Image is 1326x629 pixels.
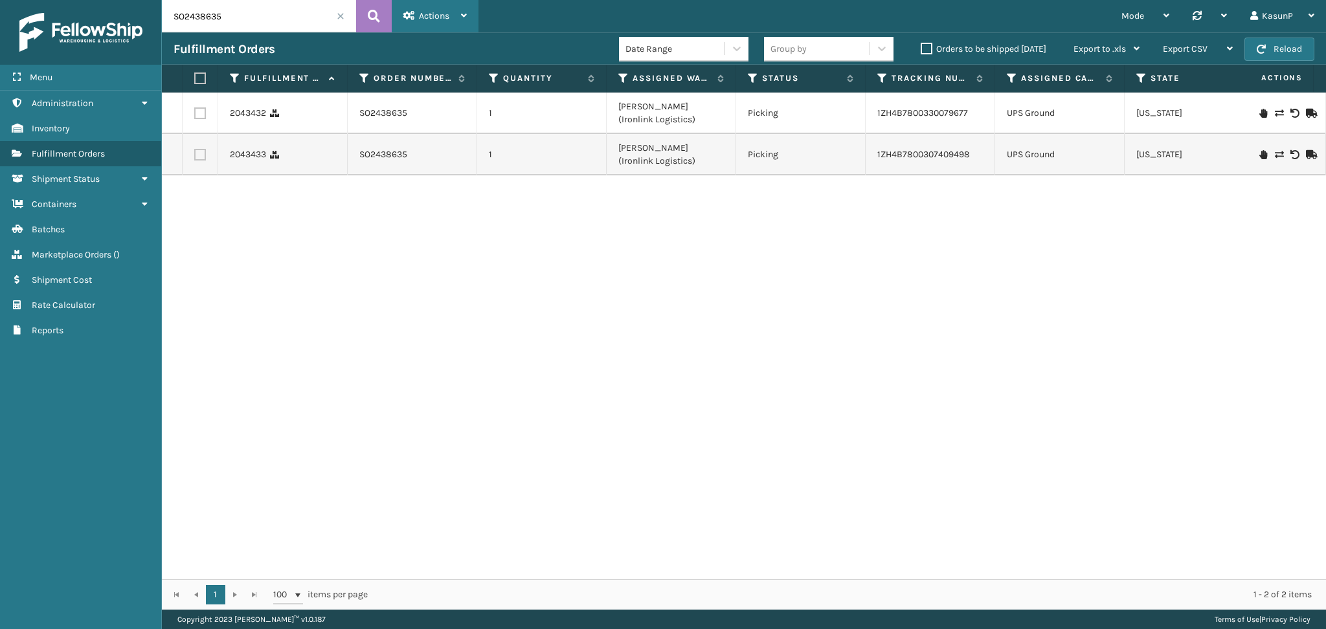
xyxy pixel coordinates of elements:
i: Change shipping [1275,150,1283,159]
a: 2043433 [230,148,266,161]
td: 1 [477,93,607,134]
label: Status [762,72,840,84]
i: Mark as Shipped [1306,150,1314,159]
a: 1ZH4B7800330079677 [877,107,968,118]
span: Reports [32,325,63,336]
span: Export CSV [1163,43,1208,54]
a: 1 [206,585,225,604]
td: [US_STATE] [1125,134,1254,175]
label: Orders to be shipped [DATE] [921,43,1046,54]
label: Assigned Warehouse [633,72,711,84]
i: Void Label [1290,109,1298,118]
span: Shipment Cost [32,274,92,285]
div: | [1215,610,1310,629]
label: Fulfillment Order Id [244,72,322,84]
i: Void Label [1290,150,1298,159]
span: Batches [32,224,65,235]
td: Picking [736,134,866,175]
label: Assigned Carrier Service [1021,72,1099,84]
p: Copyright 2023 [PERSON_NAME]™ v 1.0.187 [177,610,326,629]
i: Mark as Shipped [1306,109,1314,118]
i: Change shipping [1275,109,1283,118]
span: Fulfillment Orders [32,148,105,159]
span: Shipment Status [32,173,100,184]
a: SO2438635 [359,148,407,161]
a: 2043432 [230,107,266,120]
span: Rate Calculator [32,300,95,311]
div: Group by [770,42,807,56]
td: [PERSON_NAME] (Ironlink Logistics) [607,93,736,134]
span: 100 [273,588,293,601]
label: State [1151,72,1229,84]
label: Tracking Number [892,72,970,84]
i: On Hold [1259,150,1267,159]
td: [PERSON_NAME] (Ironlink Logistics) [607,134,736,175]
img: logo [19,13,142,52]
span: Mode [1121,10,1144,21]
span: Actions [419,10,449,21]
span: Marketplace Orders [32,249,111,260]
td: UPS Ground [995,134,1125,175]
div: 1 - 2 of 2 items [386,588,1312,601]
span: Menu [30,72,52,83]
span: items per page [273,585,368,604]
a: 1ZH4B7800307409498 [877,149,970,160]
td: [US_STATE] [1125,93,1254,134]
span: Inventory [32,123,70,134]
a: SO2438635 [359,107,407,120]
td: 1 [477,134,607,175]
td: Picking [736,93,866,134]
span: Administration [32,98,93,109]
h3: Fulfillment Orders [174,41,275,57]
label: Order Number [374,72,452,84]
span: Containers [32,199,76,210]
span: Actions [1220,67,1310,89]
label: Quantity [503,72,581,84]
a: Privacy Policy [1261,615,1310,624]
a: Terms of Use [1215,615,1259,624]
button: Reload [1244,38,1314,61]
i: On Hold [1259,109,1267,118]
span: Export to .xls [1073,43,1126,54]
td: UPS Ground [995,93,1125,134]
div: Date Range [625,42,726,56]
span: ( ) [113,249,120,260]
